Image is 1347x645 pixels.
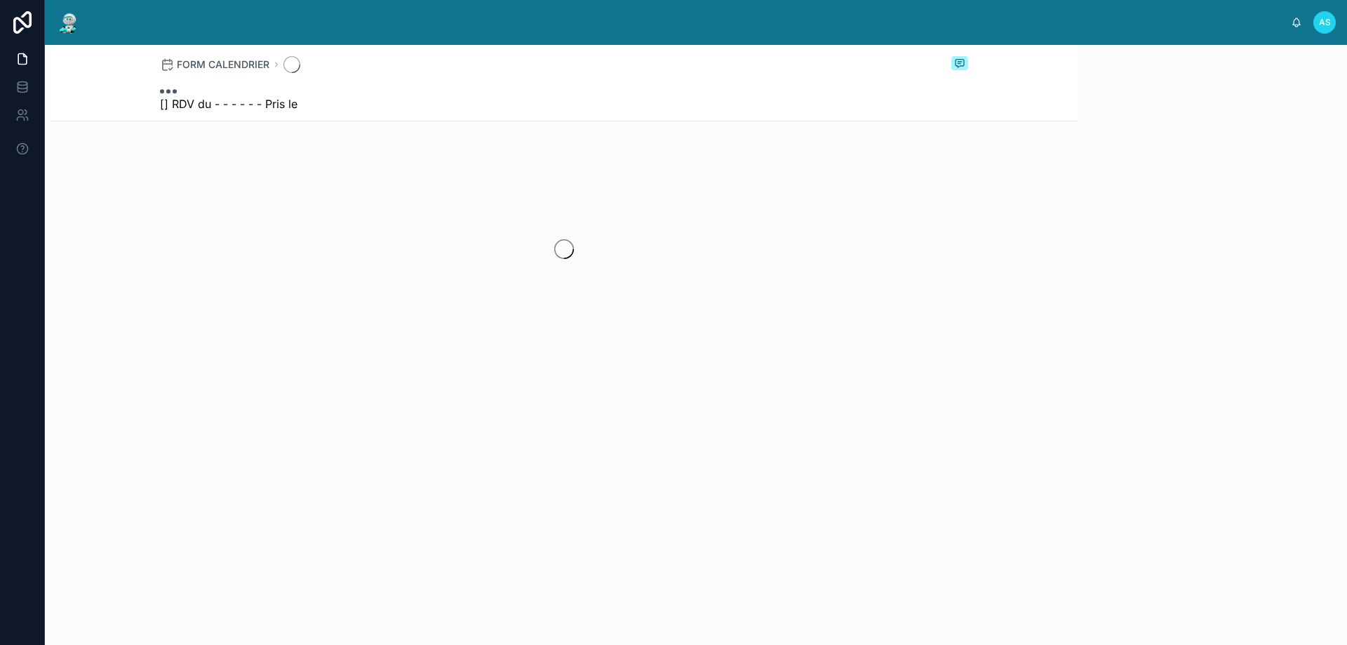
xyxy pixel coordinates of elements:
[160,95,297,112] span: [] RDV du - - - - - - Pris le
[56,11,81,34] img: App logo
[93,20,1291,25] div: scrollable content
[160,58,269,72] a: FORM CALENDRIER
[177,58,269,72] span: FORM CALENDRIER
[1319,17,1331,28] span: AS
